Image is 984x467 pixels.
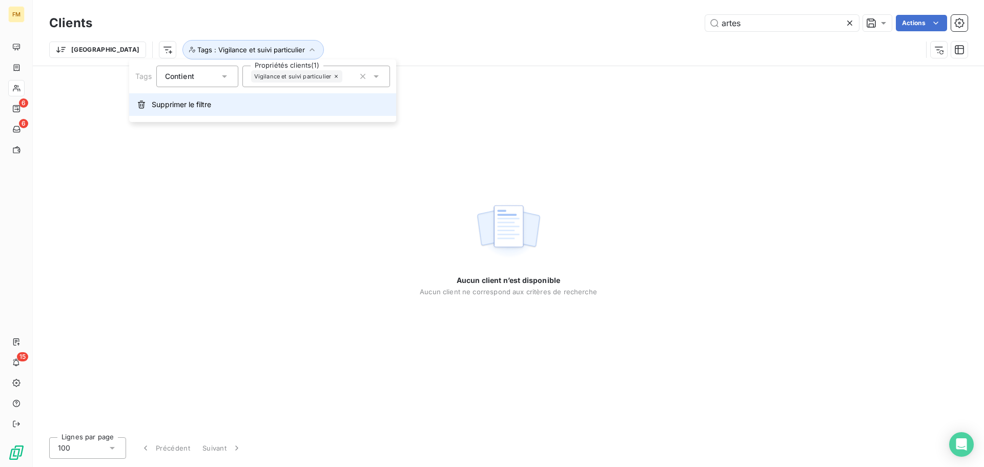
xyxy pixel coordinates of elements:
span: 100 [58,443,70,453]
button: Suivant [196,437,248,459]
button: [GEOGRAPHIC_DATA] [49,42,146,58]
img: Logo LeanPay [8,444,25,461]
span: 15 [17,352,28,361]
div: Open Intercom Messenger [949,432,974,457]
span: Aucun client n’est disponible [457,275,560,286]
button: Actions [896,15,947,31]
span: 6 [19,98,28,108]
input: Rechercher [705,15,859,31]
span: 6 [19,119,28,128]
h3: Clients [49,14,92,32]
input: Propriétés clients [342,72,351,81]
img: empty state [476,199,541,263]
button: Tags : Vigilance et suivi particulier [182,40,324,59]
span: Vigilance et suivi particulier [254,73,332,79]
button: Précédent [134,437,196,459]
span: Tags [135,72,152,80]
span: Aucun client ne correspond aux critères de recherche [420,288,597,296]
button: Supprimer le filtre [129,93,396,116]
span: Tags : Vigilance et suivi particulier [197,46,305,54]
span: Supprimer le filtre [152,99,211,110]
div: FM [8,6,25,23]
span: Contient [165,72,194,80]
